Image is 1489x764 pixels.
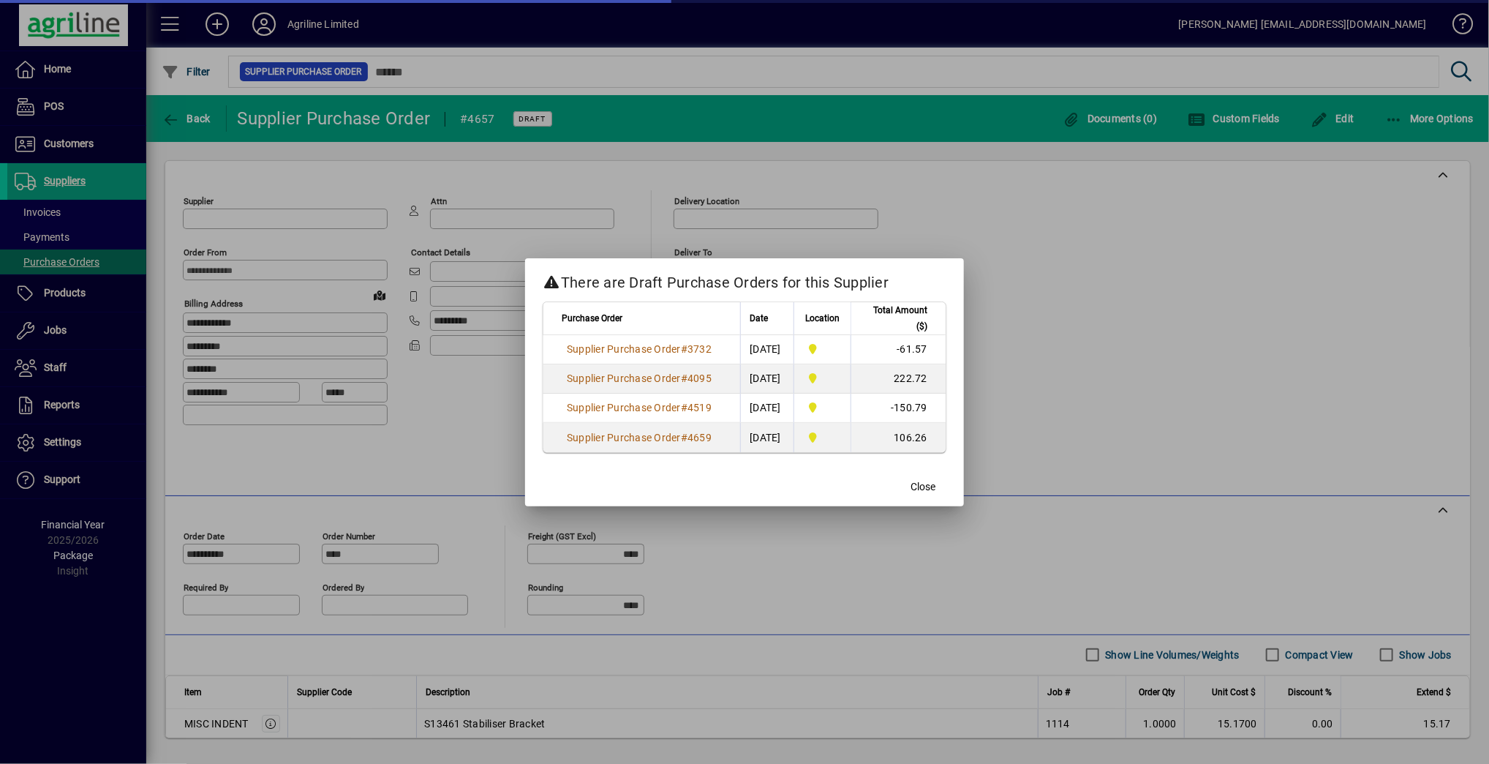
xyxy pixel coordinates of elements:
[740,394,793,423] td: [DATE]
[803,370,842,386] span: Dargaville
[687,343,712,355] span: 3732
[803,400,842,416] span: Dargaville
[803,341,842,357] span: Dargaville
[740,364,793,394] td: [DATE]
[562,370,717,386] a: Supplier Purchase Order#4095
[567,432,681,443] span: Supplier Purchase Order
[750,310,768,326] span: Date
[562,310,622,326] span: Purchase Order
[851,394,946,423] td: -150.79
[525,258,964,301] h2: There are Draft Purchase Orders for this Supplier
[740,423,793,452] td: [DATE]
[687,402,712,413] span: 4519
[681,343,687,355] span: #
[805,310,840,326] span: Location
[681,432,687,443] span: #
[860,302,927,334] span: Total Amount ($)
[562,341,717,357] a: Supplier Purchase Order#3732
[740,335,793,364] td: [DATE]
[687,372,712,384] span: 4095
[562,400,717,416] a: Supplier Purchase Order#4519
[681,372,687,384] span: #
[681,402,687,413] span: #
[567,372,681,384] span: Supplier Purchase Order
[562,430,717,446] a: Supplier Purchase Order#4659
[911,479,935,495] span: Close
[687,432,712,443] span: 4659
[851,423,946,452] td: 106.26
[851,364,946,394] td: 222.72
[851,335,946,364] td: -61.57
[567,343,681,355] span: Supplier Purchase Order
[567,402,681,413] span: Supplier Purchase Order
[803,430,842,446] span: Dargaville
[900,474,946,501] button: Close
